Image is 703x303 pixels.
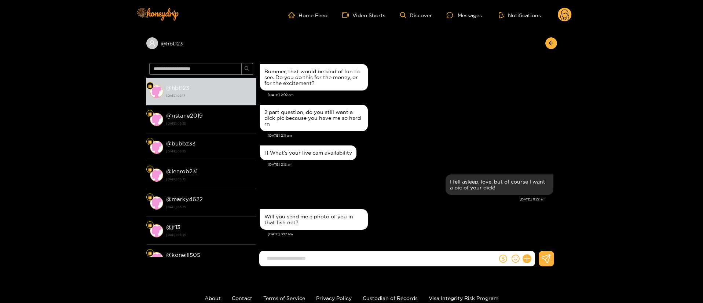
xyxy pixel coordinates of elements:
strong: @ hbt123 [166,85,189,91]
a: Custodian of Records [363,295,418,301]
strong: @ bubbz33 [166,140,195,147]
img: Fan Level [148,223,152,228]
img: conversation [150,85,163,98]
div: Will you send me a photo of you in that fish net? [264,214,363,225]
a: Discover [400,12,432,18]
span: smile [512,255,520,263]
a: About [205,295,221,301]
img: Fan Level [148,140,152,144]
button: search [241,63,253,75]
img: conversation [150,196,163,210]
div: H What’s your live cam availability [264,150,352,156]
strong: [DATE] 05:35 [166,204,253,210]
span: user [149,40,155,47]
button: dollar [498,253,509,264]
div: [DATE] 2:02 am [268,92,553,97]
div: Sep. 15, 2:02 am [260,64,368,90]
button: arrow-left [545,37,557,49]
div: [DATE] 3:17 am [268,232,553,237]
strong: [DATE] 05:35 [166,232,253,238]
div: @hbt123 [146,37,256,49]
img: conversation [150,113,163,126]
strong: @ gstane2019 [166,112,203,119]
strong: @ jf13 [166,224,180,230]
div: [DATE] 2:11 am [268,133,553,138]
strong: [DATE] 05:35 [166,148,253,155]
img: conversation [150,169,163,182]
a: Terms of Service [263,295,305,301]
div: 2 part question, do you still want a dick pic because you have me so hard rn [264,109,363,127]
img: conversation [150,141,163,154]
span: search [244,66,250,72]
div: Sep. 15, 2:11 am [260,105,368,131]
strong: [DATE] 05:35 [166,176,253,182]
a: Visa Integrity Risk Program [429,295,498,301]
span: home [288,12,299,18]
strong: @ marky4622 [166,196,203,202]
div: Sep. 15, 2:12 am [260,145,356,160]
span: arrow-left [548,40,554,47]
a: Home Feed [288,12,327,18]
img: Fan Level [148,167,152,172]
a: Video Shorts [342,12,385,18]
div: Messages [447,11,482,19]
a: Contact [232,295,252,301]
button: Notifications [497,11,543,19]
img: conversation [150,252,163,265]
strong: @ leerob231 [166,168,198,174]
a: Privacy Policy [316,295,352,301]
div: [DATE] 2:12 am [268,162,553,167]
span: video-camera [342,12,352,18]
strong: [DATE] 03:17 [166,92,253,99]
div: Bummer, that would be kind of fun to see. Do you do this for the money, or for the excitement? [264,69,363,86]
div: [DATE] 11:22 am [260,197,546,202]
span: dollar [499,255,507,263]
img: Fan Level [148,251,152,255]
strong: @ koneill505 [166,252,200,258]
div: Sep. 18, 3:17 am [260,209,368,230]
img: conversation [150,224,163,237]
strong: [DATE] 05:35 [166,120,253,127]
img: Fan Level [148,112,152,116]
img: Fan Level [148,84,152,88]
div: I fell asleep, love, but of course I want a pic of your dick! [450,179,549,191]
img: Fan Level [148,195,152,200]
div: Sep. 15, 11:22 am [446,174,553,195]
